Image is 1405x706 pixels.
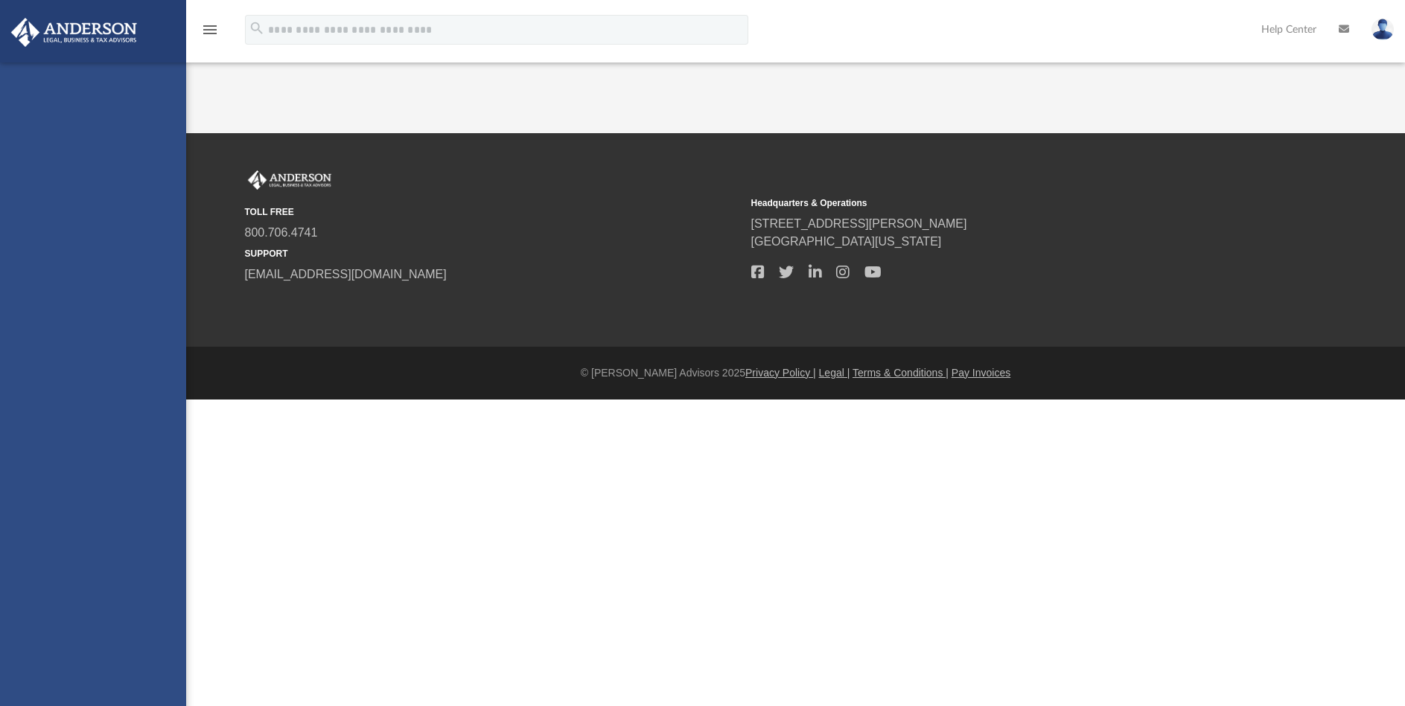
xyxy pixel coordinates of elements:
a: Legal | [819,367,850,379]
a: [STREET_ADDRESS][PERSON_NAME] [751,217,967,230]
small: SUPPORT [245,247,741,260]
a: Terms & Conditions | [853,367,949,379]
i: menu [201,21,219,39]
a: Privacy Policy | [745,367,816,379]
a: [GEOGRAPHIC_DATA][US_STATE] [751,235,942,248]
div: © [PERSON_NAME] Advisors 2025 [186,365,1405,381]
a: Pay Invoices [952,367,1010,379]
a: [EMAIL_ADDRESS][DOMAIN_NAME] [245,268,447,280]
small: TOLL FREE [245,205,741,219]
small: Headquarters & Operations [751,196,1247,210]
a: 800.706.4741 [245,226,318,239]
img: Anderson Advisors Platinum Portal [245,170,334,190]
i: search [249,20,265,36]
img: User Pic [1371,19,1394,40]
img: Anderson Advisors Platinum Portal [7,18,141,47]
a: menu [201,28,219,39]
